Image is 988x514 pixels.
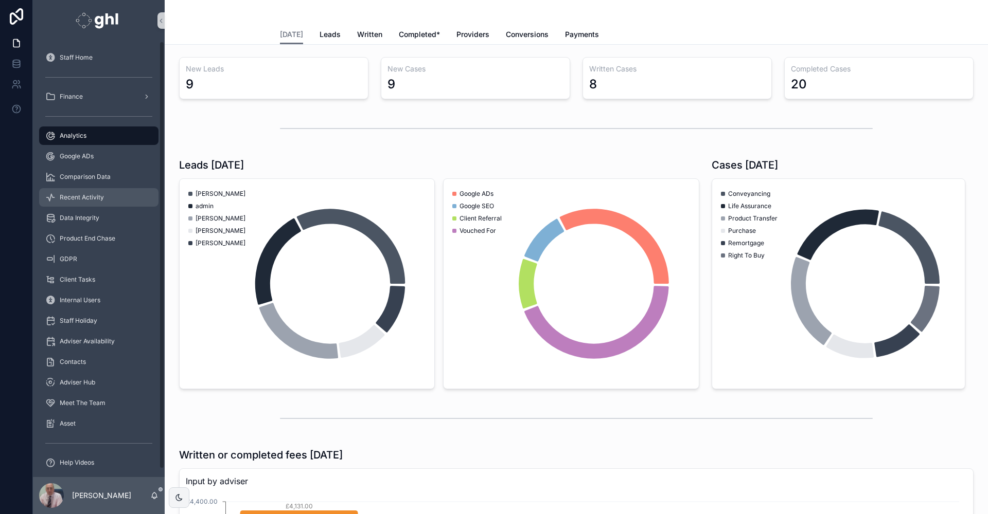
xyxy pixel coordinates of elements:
a: Help Videos [39,453,158,472]
span: Contacts [60,358,86,366]
span: [PERSON_NAME] [196,214,245,223]
span: Staff Home [60,53,93,62]
h1: Leads [DATE] [179,158,244,172]
a: Client Tasks [39,270,158,289]
img: App logo [76,12,121,29]
a: Conversions [506,25,549,46]
a: Staff Holiday [39,311,158,330]
span: Comparison Data [60,173,111,181]
span: [PERSON_NAME] [196,227,245,235]
span: Client Referral [460,214,502,223]
h3: Completed Cases [791,64,967,74]
h1: Cases [DATE] [712,158,778,172]
a: Google ADs [39,147,158,166]
span: Product End Chase [60,234,115,243]
div: chart [718,185,959,382]
span: Recent Activity [60,193,104,201]
a: GDPR [39,250,158,268]
h3: Written Cases [589,64,765,74]
div: chart [186,185,428,382]
div: 8 [589,76,597,93]
span: Providers [456,29,489,40]
span: admin [196,202,214,210]
span: Purchase [728,227,756,235]
span: Conversions [506,29,549,40]
span: Google ADs [60,152,94,160]
a: Contacts [39,353,158,371]
span: Meet The Team [60,399,105,407]
a: Leads [320,25,341,46]
span: Google ADs [460,190,493,198]
a: Meet The Team [39,394,158,412]
a: Comparison Data [39,168,158,186]
span: Right To Buy [728,251,765,260]
span: Client Tasks [60,276,95,284]
div: chart [450,185,692,382]
a: Adviser Availability [39,332,158,351]
a: Data Integrity [39,209,158,227]
div: 9 [387,76,395,93]
span: Internal Users [60,296,100,304]
a: Adviser Hub [39,373,158,392]
span: [PERSON_NAME] [196,239,245,247]
span: Analytics [60,132,86,140]
span: Conveyancing [728,190,770,198]
a: Recent Activity [39,188,158,207]
span: [DATE] [280,29,303,40]
a: Internal Users [39,291,158,309]
a: [DATE] [280,25,303,45]
span: Data Integrity [60,214,99,222]
p: [PERSON_NAME] [72,490,131,501]
div: 9 [186,76,193,93]
span: Input by adviser [186,475,967,487]
tspan: £4,400.00 [186,498,218,505]
a: Staff Home [39,48,158,67]
div: 20 [791,76,807,93]
span: Asset [60,419,76,428]
span: Google SEO [460,202,494,210]
span: Help Videos [60,458,94,467]
h3: New Leads [186,64,362,74]
span: Leads [320,29,341,40]
span: Product Transfer [728,214,778,223]
span: GDPR [60,255,77,263]
a: Finance [39,87,158,106]
a: Analytics [39,126,158,145]
span: Finance [60,93,83,101]
span: Adviser Availability [60,337,115,345]
a: Asset [39,414,158,433]
div: scrollable content [33,41,165,477]
span: Remortgage [728,239,764,247]
tspan: £4,131.00 [286,502,313,510]
span: Completed* [399,29,440,40]
span: Adviser Hub [60,378,95,387]
a: Written [357,25,382,46]
a: Completed* [399,25,440,46]
span: Vouched For [460,227,496,235]
span: Written [357,29,382,40]
span: Life Assurance [728,202,771,210]
span: [PERSON_NAME] [196,190,245,198]
a: Product End Chase [39,229,158,248]
h3: New Cases [387,64,563,74]
span: Payments [565,29,599,40]
span: Staff Holiday [60,317,97,325]
h1: Written or completed fees [DATE] [179,448,343,462]
a: Payments [565,25,599,46]
a: Providers [456,25,489,46]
